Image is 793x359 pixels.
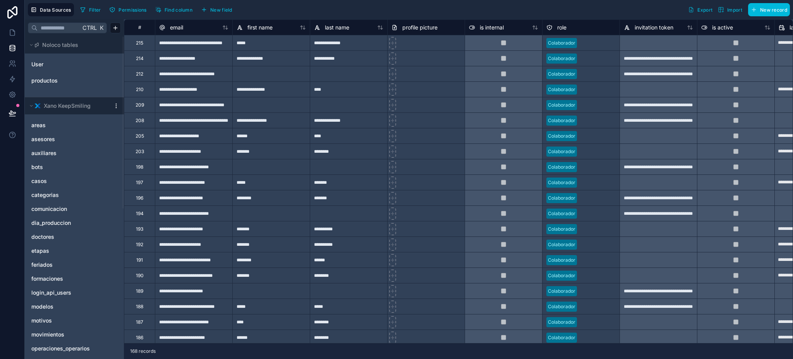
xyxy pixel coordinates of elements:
button: New record [748,3,790,16]
div: asesores [28,133,121,145]
button: Import [715,3,745,16]
div: 194 [136,211,144,217]
span: asesores [31,135,55,143]
div: Colaborador [548,40,575,47]
div: Colaborador [548,164,575,171]
div: productos [28,74,121,87]
div: Colaborador [548,226,575,233]
div: dia_produccion [28,217,121,229]
div: formaciones [28,273,121,285]
span: invitation token [635,24,673,31]
button: Noloco tables [28,40,116,50]
span: doctores [31,233,54,241]
a: bots [31,163,102,171]
span: movimientos [31,331,64,338]
div: 205 [136,133,144,139]
span: Import [727,7,742,13]
span: 168 records [130,348,156,354]
span: feriados [31,261,53,269]
div: 208 [136,117,144,124]
div: Colaborador [548,241,575,248]
div: 215 [136,40,143,46]
div: areas [28,119,121,131]
span: Xano KeepSmiling [44,102,91,110]
a: User [31,60,94,68]
div: 214 [136,55,144,62]
div: login_api_users [28,287,121,299]
button: Data Sources [28,3,74,16]
span: areas [31,121,46,129]
span: role [557,24,566,31]
a: productos [31,77,94,85]
span: Find column [165,7,192,13]
div: Colaborador [548,210,575,217]
span: etapas [31,247,49,255]
div: 188 [136,304,143,310]
div: 186 [136,335,143,341]
a: dia_produccion [31,219,102,227]
div: 212 [136,71,143,77]
a: feriados [31,261,102,269]
div: Colaborador [548,102,575,109]
span: motivos [31,317,52,324]
div: Colaborador [548,272,575,279]
a: New record [745,3,790,16]
button: Xano logoXano KeepSmiling [28,100,110,111]
span: login_api_users [31,289,71,297]
div: movimientos [28,328,121,341]
div: Colaborador [548,148,575,155]
img: Xano logo [34,103,41,109]
span: Filter [89,7,101,13]
a: formaciones [31,275,102,283]
div: Colaborador [548,117,575,124]
span: New field [210,7,232,13]
span: User [31,60,43,68]
span: bots [31,163,43,171]
button: Export [685,3,715,16]
span: email [170,24,183,31]
div: bots [28,161,121,173]
span: first name [247,24,273,31]
div: User [28,58,121,71]
div: 203 [136,148,144,155]
div: Colaborador [548,179,575,186]
span: last name [325,24,349,31]
a: comunicacion [31,205,102,213]
div: operaciones_operarios [28,342,121,355]
div: etapas [28,245,121,257]
div: comunicacion [28,203,121,215]
div: 189 [136,288,143,294]
span: is active [712,24,733,31]
div: Colaborador [548,55,575,62]
div: 190 [136,273,144,279]
div: casos [28,175,121,187]
span: modelos [31,303,53,311]
span: Data Sources [40,7,71,13]
span: comunicacion [31,205,67,213]
span: New record [760,7,787,13]
div: 192 [136,242,143,248]
div: 187 [136,319,143,325]
a: asesores [31,135,102,143]
span: Ctrl [82,23,98,33]
button: New field [198,4,235,16]
div: Colaborador [548,195,575,202]
a: motivos [31,317,102,324]
div: 197 [136,179,143,186]
span: is internal [480,24,504,31]
div: Colaborador [548,288,575,295]
span: casos [31,177,47,185]
div: 198 [136,164,143,170]
div: 191 [136,257,143,263]
a: modelos [31,303,102,311]
button: Permissions [106,4,149,16]
a: casos [31,177,102,185]
a: login_api_users [31,289,102,297]
div: # [130,24,149,30]
span: categorias [31,191,59,199]
span: K [99,25,104,31]
div: feriados [28,259,121,271]
a: operaciones_operarios [31,345,102,352]
button: Find column [153,4,195,16]
a: doctores [31,233,102,241]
